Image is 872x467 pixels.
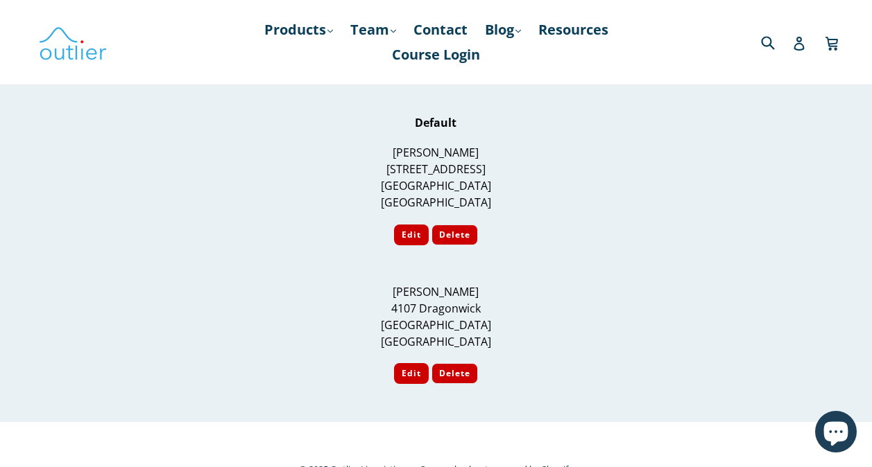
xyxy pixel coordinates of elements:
[343,17,403,42] a: Team
[257,17,340,42] a: Products
[531,17,615,42] a: Resources
[187,283,685,350] p: [PERSON_NAME] 4107 Dragonwick [GEOGRAPHIC_DATA] [GEOGRAPHIC_DATA]
[758,28,796,56] input: Search
[431,224,478,245] button: Delete
[478,17,528,42] a: Blog
[38,22,108,62] img: Outlier Linguistics
[811,411,861,456] inbox-online-store-chat: Shopify online store chat
[187,144,685,211] p: [PERSON_NAME] [STREET_ADDRESS] [GEOGRAPHIC_DATA] [GEOGRAPHIC_DATA]
[385,42,487,67] a: Course Login
[431,363,478,384] button: Delete
[394,363,429,384] button: Edit
[415,115,456,130] strong: Default
[407,17,475,42] a: Contact
[394,224,429,245] button: Edit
